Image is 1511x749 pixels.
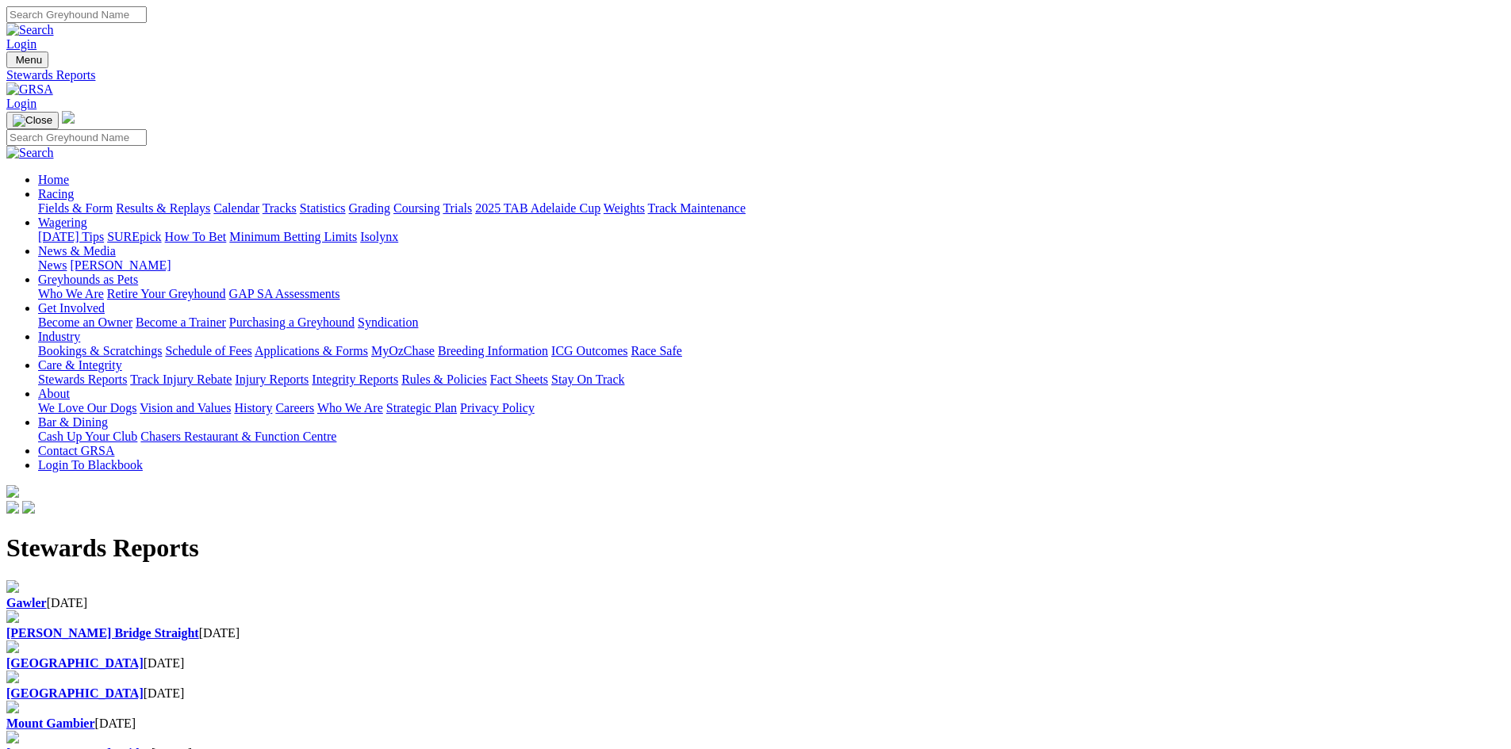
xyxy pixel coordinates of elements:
a: History [234,401,272,415]
div: Greyhounds as Pets [38,287,1505,301]
a: Calendar [213,201,259,215]
a: Bar & Dining [38,415,108,429]
a: Become an Owner [38,315,132,329]
a: Login To Blackbook [38,458,143,472]
a: Fact Sheets [490,373,548,386]
div: Industry [38,344,1505,358]
a: News & Media [38,244,116,258]
a: Login [6,37,36,51]
div: [DATE] [6,686,1505,701]
a: Gawler [6,596,47,610]
a: Stewards Reports [38,373,127,386]
a: Weights [604,201,645,215]
div: Stewards Reports [6,68,1505,82]
div: Get Involved [38,315,1505,330]
a: Applications & Forms [255,344,368,357]
img: Search [6,23,54,37]
a: Schedule of Fees [165,344,251,357]
div: [DATE] [6,596,1505,610]
a: Get Involved [38,301,105,315]
a: Rules & Policies [401,373,487,386]
a: We Love Our Dogs [38,401,136,415]
a: [PERSON_NAME] [70,258,171,272]
div: Care & Integrity [38,373,1505,387]
a: Vision and Values [140,401,231,415]
a: Track Injury Rebate [130,373,232,386]
div: News & Media [38,258,1505,273]
a: Greyhounds as Pets [38,273,138,286]
a: Tracks [263,201,297,215]
a: Home [38,173,69,186]
a: News [38,258,67,272]
a: Strategic Plan [386,401,457,415]
a: Syndication [358,315,418,329]
b: [GEOGRAPHIC_DATA] [6,656,144,670]
div: [DATE] [6,626,1505,640]
img: file-red.svg [6,701,19,713]
a: SUREpick [107,230,161,243]
a: Mount Gambier [6,717,95,730]
a: ICG Outcomes [551,344,627,357]
a: Injury Reports [235,373,309,386]
a: Care & Integrity [38,358,122,372]
a: Race Safe [631,344,681,357]
a: Contact GRSA [38,444,114,457]
input: Search [6,129,147,146]
img: file-red.svg [6,671,19,683]
a: Integrity Reports [312,373,398,386]
img: Close [13,114,52,127]
a: Trials [443,201,472,215]
img: facebook.svg [6,501,19,514]
a: Breeding Information [438,344,548,357]
a: [GEOGRAPHIC_DATA] [6,686,144,700]
a: Wagering [38,216,87,229]
a: 2025 TAB Adelaide Cup [475,201,600,215]
a: Become a Trainer [136,315,226,329]
a: [PERSON_NAME] Bridge Straight [6,626,199,640]
a: Stay On Track [551,373,624,386]
button: Toggle navigation [6,52,48,68]
img: logo-grsa-white.png [6,485,19,498]
div: Bar & Dining [38,430,1505,444]
a: How To Bet [165,230,227,243]
a: MyOzChase [371,344,435,357]
div: [DATE] [6,717,1505,731]
a: Statistics [300,201,346,215]
img: file-red.svg [6,731,19,743]
a: Isolynx [360,230,398,243]
a: Careers [275,401,314,415]
div: [DATE] [6,656,1505,671]
a: GAP SA Assessments [229,287,340,300]
a: Grading [349,201,390,215]
img: GRSA [6,82,53,97]
img: file-red.svg [6,580,19,593]
span: Menu [16,54,42,66]
a: Chasers Restaurant & Function Centre [140,430,336,443]
a: About [38,387,70,400]
a: Purchasing a Greyhound [229,315,355,329]
a: Privacy Policy [460,401,535,415]
a: Bookings & Scratchings [38,344,162,357]
img: Search [6,146,54,160]
a: Login [6,97,36,110]
input: Search [6,6,147,23]
img: logo-grsa-white.png [62,111,75,124]
img: file-red.svg [6,640,19,653]
a: Who We Are [317,401,383,415]
a: [DATE] Tips [38,230,104,243]
img: file-red.svg [6,610,19,623]
a: Track Maintenance [648,201,746,215]
a: Coursing [393,201,440,215]
a: Industry [38,330,80,343]
h1: Stewards Reports [6,533,1505,563]
a: Racing [38,187,74,201]
div: Racing [38,201,1505,216]
a: Fields & Form [38,201,113,215]
a: Minimum Betting Limits [229,230,357,243]
img: twitter.svg [22,501,35,514]
a: Cash Up Your Club [38,430,137,443]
